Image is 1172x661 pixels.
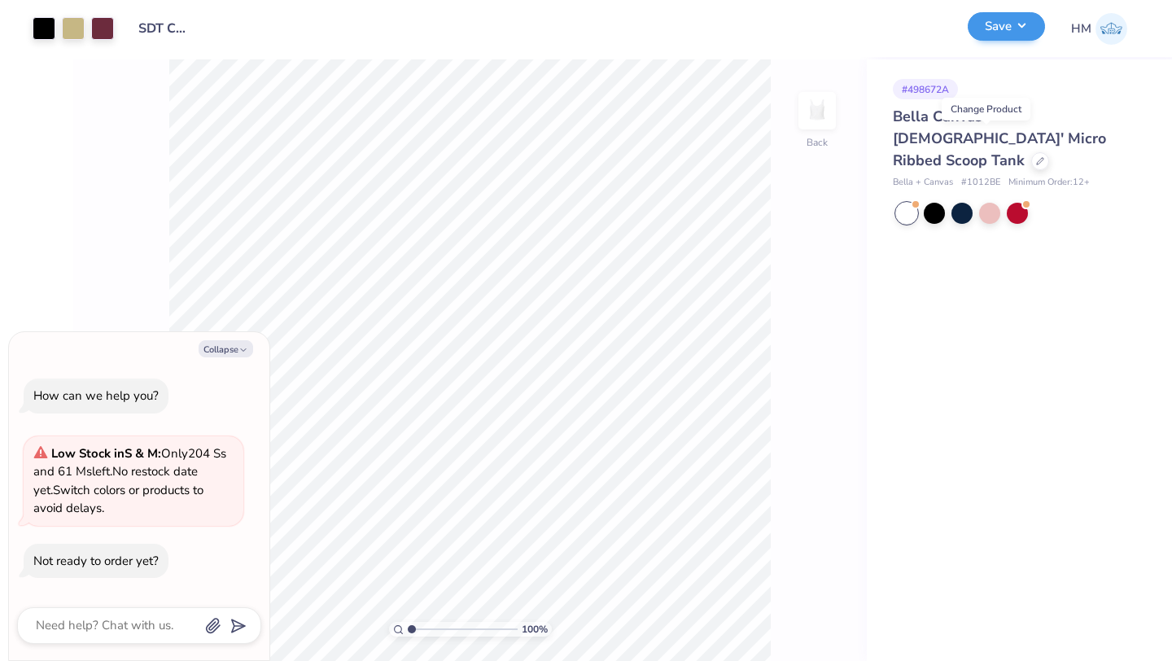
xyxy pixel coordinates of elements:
[33,445,226,517] span: Only 204 Ss and 61 Ms left. Switch colors or products to avoid delays.
[33,463,198,498] span: No restock date yet.
[942,98,1030,120] div: Change Product
[968,12,1045,41] button: Save
[199,340,253,357] button: Collapse
[961,176,1000,190] span: # 1012BE
[126,12,206,45] input: Untitled Design
[1071,20,1091,38] span: HM
[1095,13,1127,45] img: Heldana Mekebeb
[801,94,833,127] img: Back
[1071,13,1127,45] a: HM
[522,622,548,637] span: 100 %
[1008,176,1090,190] span: Minimum Order: 12 +
[893,107,1106,170] span: Bella Canvas [DEMOGRAPHIC_DATA]' Micro Ribbed Scoop Tank
[33,387,159,404] div: How can we help you?
[33,553,159,569] div: Not ready to order yet?
[893,79,958,99] div: # 498672A
[807,135,828,150] div: Back
[51,445,161,462] strong: Low Stock in S & M :
[893,176,953,190] span: Bella + Canvas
